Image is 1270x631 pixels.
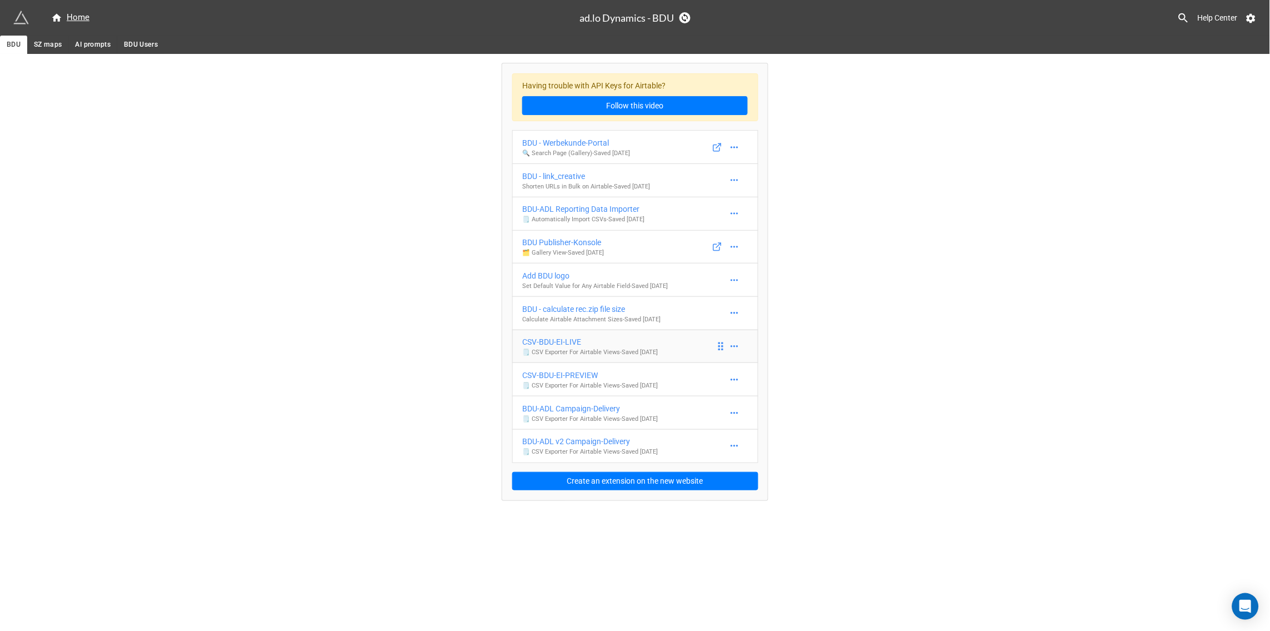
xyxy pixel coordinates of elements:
div: BDU-ADL Reporting Data Importer [522,203,644,215]
div: CSV-BDU-EI-PREVIEW [522,369,658,381]
div: BDU Publisher-Konsole [522,236,604,249]
div: Having trouble with API Keys for Airtable? [512,73,758,122]
div: Add BDU logo [522,270,668,282]
span: BDU [7,39,21,51]
a: BDU-ADL v2 Campaign-Delivery🗒️ CSV Exporter For Airtable Views-Saved [DATE] [512,429,758,463]
span: AI prompts [76,39,111,51]
a: BDU - calculate rec.zip file sizeCalculate Airtable Attachment Sizes-Saved [DATE] [512,296,758,330]
h3: ad.lo Dynamics - BDU [579,13,674,23]
a: Sync Base Structure [679,12,691,23]
p: 🗂️ Gallery View - Saved [DATE] [522,249,604,257]
span: BDU Users [124,39,158,51]
a: Home [44,11,96,24]
p: 🗒️ Automatically Import CSVs - Saved [DATE] [522,215,644,224]
img: miniextensions-icon.73ae0678.png [13,10,29,26]
button: Create an extension on the new website [512,472,758,491]
p: 🗒️ CSV Exporter For Airtable Views - Saved [DATE] [522,381,658,390]
a: CSV-BDU-EI-LIVE🗒️ CSV Exporter For Airtable Views-Saved [DATE] [512,330,758,364]
div: Home [51,11,89,24]
p: Set Default Value for Any Airtable Field - Saved [DATE] [522,282,668,291]
div: BDU - Werbekunde-Portal [522,137,630,149]
a: BDU - link_creativeShorten URLs in Bulk on Airtable-Saved [DATE] [512,163,758,197]
p: 🗒️ CSV Exporter For Airtable Views - Saved [DATE] [522,348,658,357]
div: BDU-ADL Campaign-Delivery [522,403,658,415]
a: Add BDU logoSet Default Value for Any Airtable Field-Saved [DATE] [512,263,758,297]
div: BDU - link_creative [522,170,650,182]
div: Open Intercom Messenger [1232,593,1259,620]
div: CSV-BDU-EI-LIVE [522,336,658,348]
p: Calculate Airtable Attachment Sizes - Saved [DATE] [522,315,661,324]
a: BDU-ADL Reporting Data Importer🗒️ Automatically Import CSVs-Saved [DATE] [512,197,758,231]
a: CSV-BDU-EI-PREVIEW🗒️ CSV Exporter For Airtable Views-Saved [DATE] [512,362,758,396]
p: 🗒️ CSV Exporter For Airtable Views - Saved [DATE] [522,448,658,456]
div: BDU-ADL v2 Campaign-Delivery [522,435,658,448]
span: SZ maps [34,39,62,51]
p: 🗒️ CSV Exporter For Airtable Views - Saved [DATE] [522,415,658,424]
a: BDU Publisher-Konsole🗂️ Gallery View-Saved [DATE] [512,230,758,264]
a: Follow this video [522,96,748,115]
a: BDU - Werbekunde-Portal🔍 Search Page (Gallery)-Saved [DATE] [512,130,758,164]
p: Shorten URLs in Bulk on Airtable - Saved [DATE] [522,182,650,191]
a: BDU-ADL Campaign-Delivery🗒️ CSV Exporter For Airtable Views-Saved [DATE] [512,396,758,430]
p: 🔍 Search Page (Gallery) - Saved [DATE] [522,149,630,158]
div: BDU - calculate rec.zip file size [522,303,661,315]
a: Help Center [1190,8,1246,28]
